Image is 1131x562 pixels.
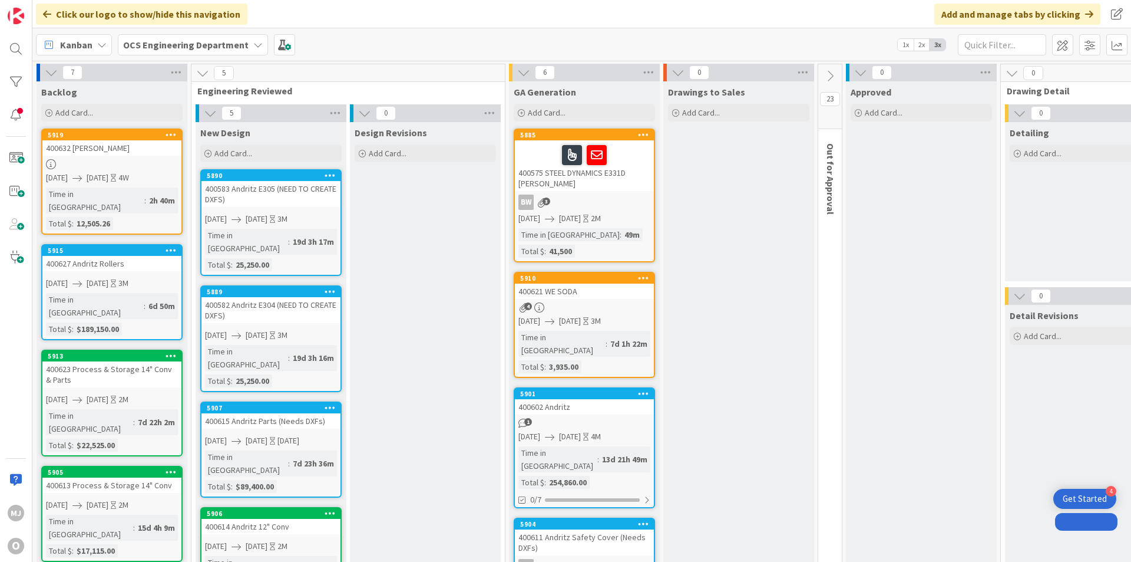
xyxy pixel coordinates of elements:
[144,194,146,207] span: :
[201,508,340,519] div: 5906
[144,300,145,313] span: :
[546,476,590,489] div: 254,860.00
[42,256,181,271] div: 400627 Andritz Rollers
[146,194,178,207] div: 2h 40m
[606,337,607,350] span: :
[87,393,108,406] span: [DATE]
[520,274,654,282] div: 5910
[41,466,183,562] a: 5905400613 Process & Storage 14" Conv[DATE][DATE]2MTime in [GEOGRAPHIC_DATA]:15d 4h 9mTotal $:$17...
[201,170,340,207] div: 5890400583 Andritz E305 (NEED TO CREATE DXFS)
[46,409,133,435] div: Time in [GEOGRAPHIC_DATA]
[46,499,68,511] span: [DATE]
[277,329,287,341] div: 3M
[48,131,181,139] div: 5919
[872,65,892,80] span: 0
[288,351,290,364] span: :
[520,390,654,398] div: 5901
[46,515,133,541] div: Time in [GEOGRAPHIC_DATA]
[233,374,272,387] div: 25,250.00
[42,245,181,271] div: 5915400627 Andritz Rollers
[277,540,287,553] div: 2M
[201,170,340,181] div: 5890
[825,143,836,215] span: Out for Approval
[518,360,544,373] div: Total $
[524,418,532,426] span: 1
[851,86,891,98] span: Approved
[369,148,406,159] span: Add Card...
[668,86,745,98] span: Drawings to Sales
[205,374,231,387] div: Total $
[48,352,181,360] div: 5913
[518,476,544,489] div: Total $
[87,277,108,290] span: [DATE]
[46,323,72,336] div: Total $
[528,107,565,118] span: Add Card...
[246,329,267,341] span: [DATE]
[201,403,340,429] div: 5907400615 Andritz Parts (Needs DXFs)
[8,8,24,24] img: Visit kanbanzone.com
[60,38,92,52] span: Kanban
[42,467,181,493] div: 5905400613 Process & Storage 14" Conv
[118,393,128,406] div: 2M
[231,258,233,271] span: :
[535,65,555,80] span: 6
[1063,493,1107,505] div: Get Started
[597,453,599,466] span: :
[87,499,108,511] span: [DATE]
[205,258,231,271] div: Total $
[514,129,655,262] a: 5885400575 STEEL DYNAMICS E331D [PERSON_NAME]BW[DATE][DATE]2MTime in [GEOGRAPHIC_DATA]:49mTotal $...
[233,480,277,493] div: $89,400.00
[1023,66,1043,80] span: 0
[200,169,342,276] a: 5890400583 Andritz E305 (NEED TO CREATE DXFS)[DATE][DATE]3MTime in [GEOGRAPHIC_DATA]:19d 3h 17mTo...
[46,544,72,557] div: Total $
[543,198,550,205] span: 3
[820,92,840,106] span: 23
[515,389,654,399] div: 5901
[524,303,532,310] span: 4
[42,130,181,156] div: 5919400632 [PERSON_NAME]
[518,195,534,210] div: BW
[205,480,231,493] div: Total $
[1031,289,1051,303] span: 0
[201,413,340,429] div: 400615 Andritz Parts (Needs DXFs)
[515,273,654,284] div: 5910
[559,315,581,327] span: [DATE]
[958,34,1046,55] input: Quick Filter...
[207,510,340,518] div: 5906
[518,228,620,241] div: Time in [GEOGRAPHIC_DATA]
[46,188,144,213] div: Time in [GEOGRAPHIC_DATA]
[514,272,655,378] a: 5910400621 WE SODA[DATE][DATE]3MTime in [GEOGRAPHIC_DATA]:7d 1h 22mTotal $:3,935.00
[72,439,74,452] span: :
[72,217,74,230] span: :
[914,39,930,51] span: 2x
[74,217,113,230] div: 12,505.26
[591,212,601,225] div: 2M
[46,172,68,184] span: [DATE]
[1024,331,1061,341] span: Add Card...
[55,107,93,118] span: Add Card...
[544,245,546,258] span: :
[518,315,540,327] span: [DATE]
[930,39,945,51] span: 3x
[41,244,183,340] a: 5915400627 Andritz Rollers[DATE][DATE]3MTime in [GEOGRAPHIC_DATA]:6d 50mTotal $:$189,150.00
[515,284,654,299] div: 400621 WE SODA
[1106,486,1116,497] div: 4
[118,172,129,184] div: 4W
[355,127,427,139] span: Design Revisions
[1010,127,1049,139] span: Detailing
[205,213,227,225] span: [DATE]
[48,247,181,255] div: 5915
[118,277,128,290] div: 3M
[515,273,654,299] div: 5910400621 WE SODA
[46,439,72,452] div: Total $
[201,297,340,323] div: 400582 Andritz E304 (NEED TO CREATE DXFS)
[46,277,68,290] span: [DATE]
[1031,106,1051,120] span: 0
[1053,489,1116,509] div: Open Get Started checklist, remaining modules: 4
[74,323,122,336] div: $189,150.00
[201,181,340,207] div: 400583 Andritz E305 (NEED TO CREATE DXFS)
[559,212,581,225] span: [DATE]
[205,435,227,447] span: [DATE]
[46,393,68,406] span: [DATE]
[518,212,540,225] span: [DATE]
